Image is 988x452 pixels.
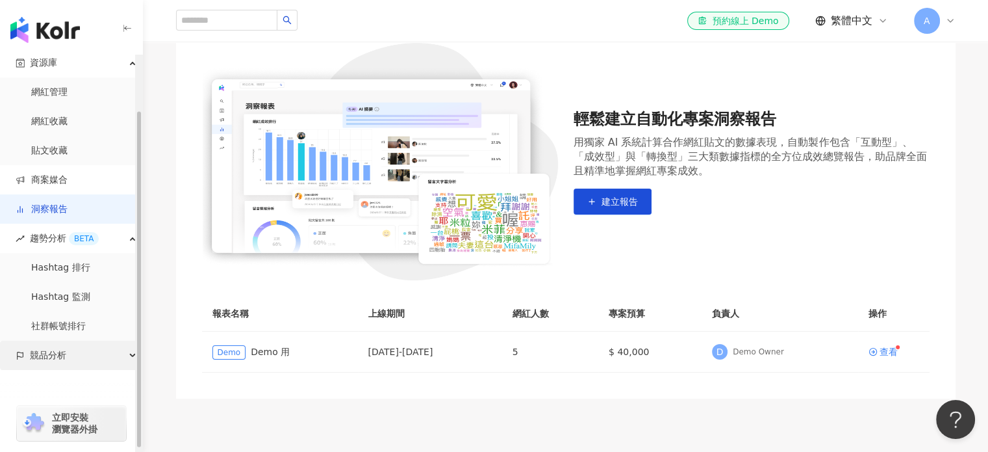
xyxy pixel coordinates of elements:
a: Hashtag 監測 [31,291,90,304]
th: 操作 [858,296,930,332]
div: 預約線上 Demo [698,14,778,27]
a: 網紅收藏 [31,115,68,128]
iframe: Help Scout Beacon - Open [936,400,975,439]
span: rise [16,234,25,243]
div: 輕鬆建立自動化專案洞察報告 [574,109,930,131]
button: 建立報告 [574,189,652,215]
a: 網紅管理 [31,86,68,99]
td: $ 40,000 [598,332,702,373]
a: chrome extension立即安裝 瀏覽器外掛 [17,406,126,441]
span: 資源庫 [30,48,57,77]
th: 報表名稱 [202,296,358,332]
img: logo [10,17,80,43]
a: 社群帳號排行 [31,320,86,333]
span: Demo [212,345,246,360]
div: Demo 用 [212,345,348,360]
span: 競品分析 [30,341,66,370]
a: 洞察報告 [16,203,68,216]
span: 建立報告 [602,196,638,207]
div: 用獨家 AI 系統計算合作網紅貼文的數據表現，自動製作包含「互動型」、「成效型」與「轉換型」三大類數據指標的全方位成效總覽報告，助品牌全面且精準地掌握網紅專案成效。 [574,135,930,178]
td: 5 [502,332,598,373]
div: BETA [69,232,99,245]
th: 負責人 [702,296,857,332]
span: 繁體中文 [831,14,872,28]
span: A [924,14,930,28]
div: Demo Owner [733,347,784,358]
span: D [716,345,724,359]
a: 貼文收藏 [31,144,68,157]
div: 查看 [880,347,898,356]
a: 預約線上 Demo [687,12,789,30]
th: 專案預算 [598,296,702,332]
th: 網紅人數 [502,296,598,332]
a: 商案媒合 [16,174,68,187]
div: [DATE] - [DATE] [368,345,492,359]
th: 上線期間 [358,296,502,332]
img: chrome extension [21,413,46,434]
span: search [283,16,292,25]
a: Hashtag 排行 [31,261,90,274]
img: 輕鬆建立自動化專案洞察報告 [202,43,558,280]
a: 查看 [868,347,898,356]
span: 立即安裝 瀏覽器外掛 [52,412,97,435]
span: 趨勢分析 [30,224,99,253]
